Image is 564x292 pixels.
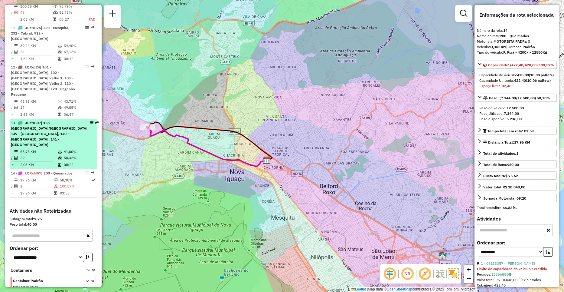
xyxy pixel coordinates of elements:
[543,247,553,257] button: Ordem crescente
[504,111,519,116] strong: 7.344,00
[514,140,530,144] span: 17,96 KM
[488,63,554,67] span: Capacidade: (422,40/420,00) 100,57%
[517,73,529,77] strong: 420,00
[263,156,271,164] img: CDD Nova Iguaçu
[477,127,557,135] a: Tempo total em rota: 03:53
[477,194,557,202] a: Jornada Motorista: 09:20
[11,65,75,97] span: 12 -
[60,177,91,183] td: 58,38%
[11,155,14,161] td: /
[58,113,61,116] i: Tempo total em rota
[91,65,94,69] em: Rota exportada
[477,239,557,246] label: Ordenar por:
[92,178,95,182] i: Rota otimizada
[30,285,39,289] span: 40,00
[20,98,57,105] td: 48,93 KM
[464,265,473,274] a: Zoom in
[58,57,61,61] i: Tempo total em rota
[34,217,42,221] strong: 7,25
[53,18,56,21] i: Tempo total em rota
[60,190,91,196] td: 03:53
[13,285,28,289] span: Peso total
[27,222,37,227] strong: 40,00
[91,171,94,175] em: Rota exportada
[503,205,517,210] strong: 66,82 hL
[64,56,94,62] td: 08:12
[503,174,518,178] strong: R$ 75,62
[11,25,70,41] span: | 230 - Mesquita, 232 - Cabral, 932 - [GEOGRAPHIC_DATA]
[64,155,94,161] td: 50,32%
[507,106,524,110] strong: 12.580,00
[483,173,518,179] div: Custo total:
[58,150,62,154] i: % de utilização do peso
[83,16,96,22] td: FAD
[489,96,550,100] span: Peso: (7.344,00/12.580,00) 58,38%
[435,269,445,279] img: Fluxo de ruas
[14,150,18,154] i: Distância Total
[54,184,58,188] i: % de utilização da cubagem
[14,11,18,14] i: Total de Atividades
[483,184,525,190] div: Valor total:
[91,26,94,29] em: Rota exportada
[494,39,530,44] strong: MOTORISTA PADRa O
[64,49,94,55] td: 67,12%
[467,275,471,282] span: −
[526,78,551,83] strong: (10,06 pallets)
[25,65,40,69] span: LQX6I24
[383,267,397,281] span: Ocultar deslocamento
[481,261,535,266] a: 1 - 06133357 - [PERSON_NAME]
[483,140,530,145] div: Distância Total:
[20,49,57,55] td: 24
[500,84,511,88] strong: -02,40
[20,183,54,189] td: 1
[106,7,119,21] a: Nova sessão e pesquisa
[483,151,518,156] span: Total de atividades:
[58,106,62,109] i: % de utilização da cubagem
[64,162,94,168] td: 08:22
[14,44,18,48] i: Distância Total
[28,285,29,289] span: :
[59,16,83,22] td: 08:27
[11,183,14,189] td: /
[11,105,14,111] td: /
[483,196,526,201] div: Jornada Motorista: 09:20
[41,171,73,175] span: | 200 - Queimados
[20,105,57,111] td: 17
[64,149,94,155] td: 41,00%
[20,149,57,155] td: 58,75 KM
[14,100,18,103] i: Distância Total
[11,56,14,62] td: =
[508,273,511,276] i: Observações
[10,244,97,252] label: Ordenar por:
[11,171,73,175] span: 14 -
[11,111,14,118] td: =
[85,65,89,69] em: Opções
[20,43,57,49] td: 39,44 KM
[458,7,470,19] a: Exibir filtros
[507,162,519,167] strong: 960,00
[20,111,57,118] td: 2,88 KM
[477,12,557,18] h4: Informações da rota selecionada
[477,50,557,55] div: Tipo do veículo:
[59,3,83,9] td: 95,79%
[500,34,529,38] strong: 200 - Queimados
[490,45,506,49] strong: LQX6H87
[483,162,519,168] div: Total de itens:
[400,267,415,281] span: Ocultar NR
[11,16,14,22] td: =
[20,155,57,161] td: 29
[20,56,57,62] td: 1,64 KM
[10,216,97,222] div: Cubagem total:
[477,267,547,271] strong: Limite de capacidade do veículo excedido
[479,111,554,116] div: Peso Utilizado:
[25,121,41,125] span: JCY1B07
[13,278,78,284] span: Container Padrão
[477,171,557,180] a: Custo total:R$ 75,62
[477,44,557,50] div: Veículo:
[53,5,58,8] i: % de utilização do peso
[64,43,94,49] td: 54,40%
[477,183,557,191] a: Valor total:R$ 18.048,00
[477,70,557,91] div: Capacidade: (422,40/420,00) 100,57%
[350,287,477,292] div: Map data © contributors,© 2025 TomTom, Microsoft
[477,28,557,33] div: Número da rota:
